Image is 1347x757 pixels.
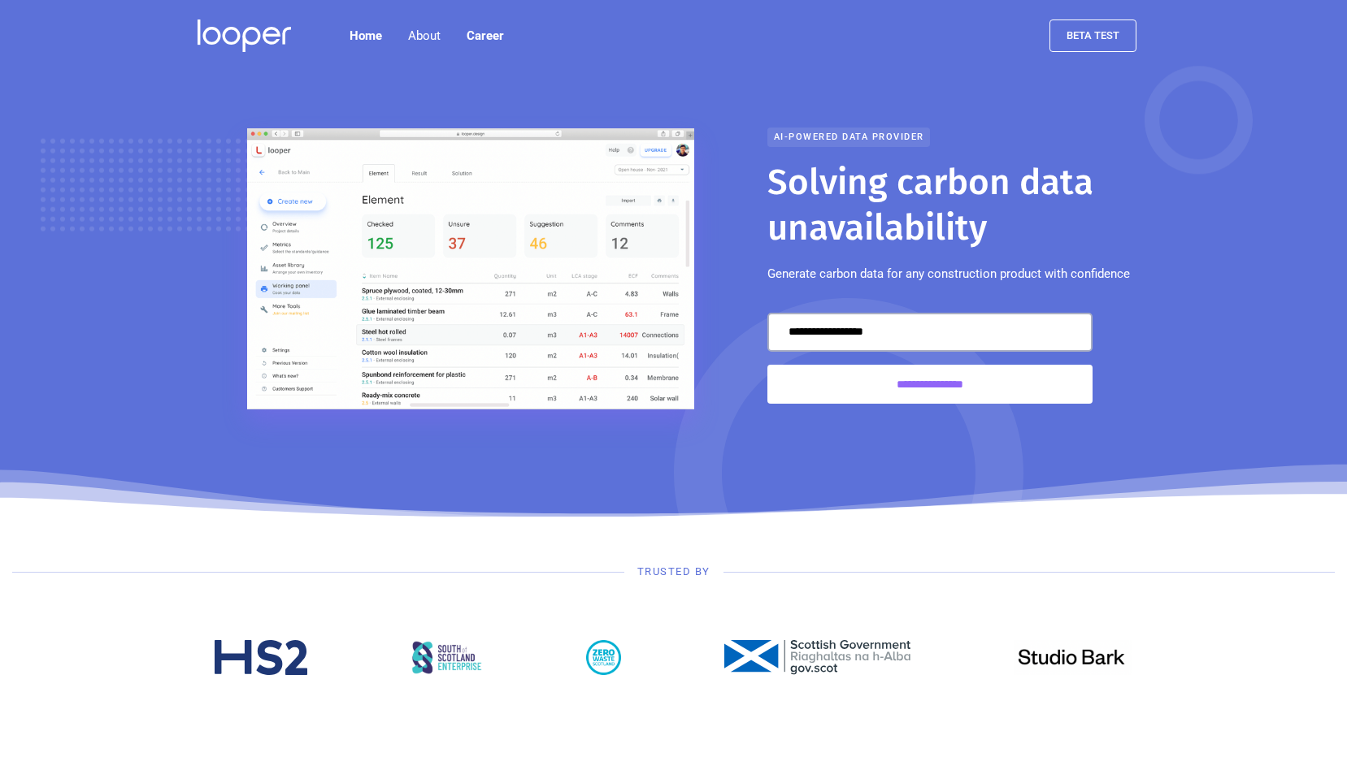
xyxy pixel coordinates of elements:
[395,19,454,52] div: About
[767,160,1149,251] h1: Solving carbon data unavailability
[337,19,395,52] a: Home
[767,128,930,147] div: AI-powered data provider
[408,26,441,45] div: About
[454,19,517,52] a: Career
[767,313,1093,404] form: Email Form
[1049,19,1136,52] a: beta test
[637,564,710,580] div: Trusted by
[767,264,1130,283] p: Generate carbon data for any construction product with confidence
